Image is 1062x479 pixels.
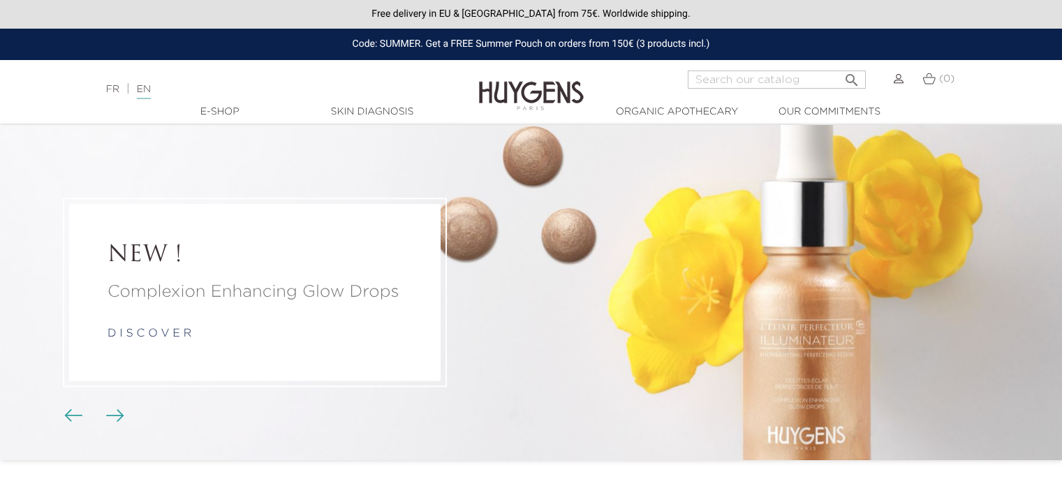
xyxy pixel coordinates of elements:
[106,84,119,94] a: FR
[108,280,402,305] a: Complexion Enhancing Glow Drops
[939,74,954,84] span: (0)
[760,105,899,119] a: Our commitments
[99,81,432,98] div: |
[843,68,860,84] i: 
[607,105,747,119] a: Organic Apothecary
[108,242,402,269] a: NEW !
[302,105,442,119] a: Skin Diagnosis
[70,406,115,427] div: Carousel buttons
[137,84,151,99] a: EN
[839,66,864,85] button: 
[688,71,866,89] input: Search
[108,329,191,340] a: d i s c o v e r
[479,59,584,112] img: Huygens
[150,105,290,119] a: E-Shop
